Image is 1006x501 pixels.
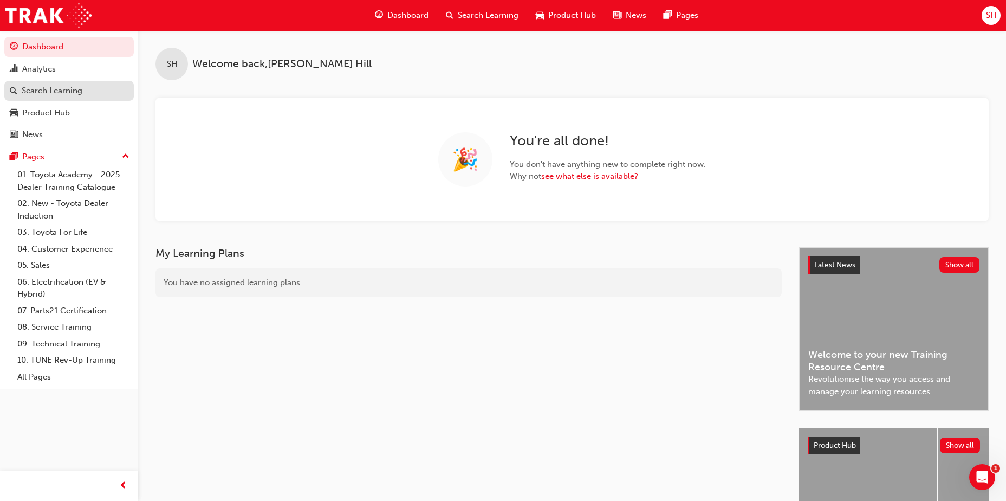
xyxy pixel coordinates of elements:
[13,224,134,241] a: 03. Toyota For Life
[122,150,129,164] span: up-icon
[13,257,134,274] a: 05. Sales
[510,158,706,171] span: You don ' t have anything new to complete right now.
[10,152,18,162] span: pages-icon
[676,9,698,22] span: Pages
[940,438,981,453] button: Show all
[119,479,127,493] span: prev-icon
[799,247,989,411] a: Latest NewsShow allWelcome to your new Training Resource CentreRevolutionise the way you access a...
[605,4,655,27] a: news-iconNews
[13,303,134,319] a: 07. Parts21 Certification
[22,85,82,97] div: Search Learning
[969,464,995,490] iframe: Intercom live chat
[808,373,979,397] span: Revolutionise the way you access and manage your learning resources.
[13,241,134,258] a: 04. Customer Experience
[155,247,782,260] h3: My Learning Plans
[366,4,437,27] a: guage-iconDashboard
[437,4,527,27] a: search-iconSearch Learning
[167,58,177,70] span: SH
[939,257,980,273] button: Show all
[13,195,134,224] a: 02. New - Toyota Dealer Induction
[10,86,17,96] span: search-icon
[13,166,134,195] a: 01. Toyota Academy - 2025 Dealer Training Catalogue
[4,147,134,167] button: Pages
[986,9,996,22] span: SH
[510,132,706,150] h2: You ' re all done!
[4,59,134,79] a: Analytics
[13,319,134,336] a: 08. Service Training
[13,352,134,369] a: 10. TUNE Rev-Up Training
[655,4,707,27] a: pages-iconPages
[192,58,372,70] span: Welcome back , [PERSON_NAME] Hill
[155,268,782,297] div: You have no assigned learning plans
[10,108,18,118] span: car-icon
[13,336,134,352] a: 09. Technical Training
[22,107,70,119] div: Product Hub
[814,260,855,269] span: Latest News
[4,125,134,145] a: News
[548,9,596,22] span: Product Hub
[527,4,605,27] a: car-iconProduct Hub
[22,151,44,163] div: Pages
[13,369,134,386] a: All Pages
[375,9,383,22] span: guage-icon
[10,65,18,74] span: chart-icon
[452,153,479,166] span: 🎉
[387,9,429,22] span: Dashboard
[10,130,18,140] span: news-icon
[991,464,1000,473] span: 1
[4,103,134,123] a: Product Hub
[808,256,979,274] a: Latest NewsShow all
[13,274,134,303] a: 06. Electrification (EV & Hybrid)
[808,437,980,454] a: Product HubShow all
[22,63,56,75] div: Analytics
[446,9,453,22] span: search-icon
[458,9,518,22] span: Search Learning
[982,6,1001,25] button: SH
[808,349,979,373] span: Welcome to your new Training Resource Centre
[536,9,544,22] span: car-icon
[626,9,646,22] span: News
[4,35,134,147] button: DashboardAnalyticsSearch LearningProduct HubNews
[22,129,43,141] div: News
[5,3,92,28] img: Trak
[814,441,856,450] span: Product Hub
[613,9,621,22] span: news-icon
[510,170,706,183] span: Why not
[10,42,18,52] span: guage-icon
[541,171,638,181] a: see what else is available?
[4,81,134,101] a: Search Learning
[4,37,134,57] a: Dashboard
[664,9,672,22] span: pages-icon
